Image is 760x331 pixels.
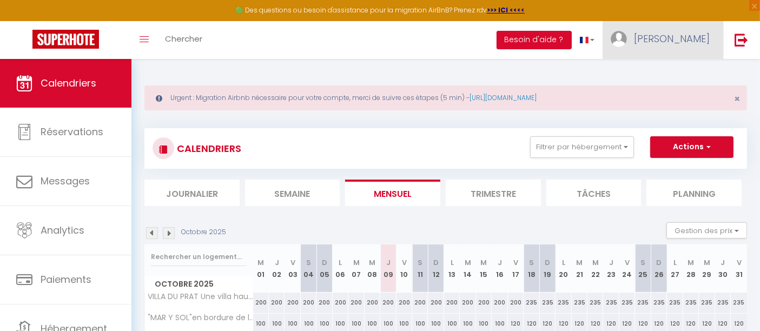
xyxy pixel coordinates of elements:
[667,244,683,293] th: 27
[301,293,316,313] div: 200
[147,293,255,301] span: VILLA DU PRAT Une villa haute en couleur !
[683,244,699,293] th: 28
[345,180,440,206] li: Mensuel
[699,244,715,293] th: 29
[275,257,279,268] abbr: J
[592,257,599,268] abbr: M
[32,30,99,49] img: Super Booking
[465,257,471,268] abbr: M
[269,293,285,313] div: 200
[492,244,507,293] th: 16
[524,293,539,313] div: 235
[285,244,300,293] th: 03
[412,244,428,293] th: 11
[619,244,635,293] th: 24
[147,314,255,322] span: "MAR Y SOL"en bordure de lac et [PERSON_NAME] landaise.
[470,93,537,102] a: [URL][DOMAIN_NAME]
[699,293,715,313] div: 235
[285,293,300,313] div: 200
[492,293,507,313] div: 200
[651,293,667,313] div: 235
[369,257,375,268] abbr: M
[451,257,454,268] abbr: L
[704,257,710,268] abbr: M
[530,136,634,158] button: Filtrer par hébergement
[650,136,733,158] button: Actions
[611,31,627,47] img: ...
[683,293,699,313] div: 235
[603,293,619,313] div: 235
[257,257,264,268] abbr: M
[734,94,740,104] button: Close
[556,293,571,313] div: 235
[715,293,731,313] div: 235
[635,244,651,293] th: 25
[269,244,285,293] th: 02
[151,247,247,267] input: Rechercher un logement...
[609,257,613,268] abbr: J
[339,257,342,268] abbr: L
[587,244,603,293] th: 22
[666,222,747,239] button: Gestion des prix
[418,257,422,268] abbr: S
[444,244,460,293] th: 13
[145,276,253,292] span: Octobre 2025
[433,257,439,268] abbr: D
[657,257,662,268] abbr: D
[481,257,487,268] abbr: M
[380,244,396,293] th: 09
[301,244,316,293] th: 04
[572,244,587,293] th: 21
[174,136,241,161] h3: CALENDRIERS
[673,257,677,268] abbr: L
[688,257,694,268] abbr: M
[412,293,428,313] div: 200
[157,21,210,59] a: Chercher
[546,180,642,206] li: Tâches
[460,244,475,293] th: 14
[41,223,84,237] span: Analytics
[253,244,269,293] th: 01
[635,293,651,313] div: 235
[353,257,360,268] abbr: M
[316,293,332,313] div: 200
[306,257,311,268] abbr: S
[476,244,492,293] th: 15
[625,257,630,268] abbr: V
[572,293,587,313] div: 235
[603,244,619,293] th: 23
[508,293,524,313] div: 200
[428,244,444,293] th: 12
[508,244,524,293] th: 17
[402,257,407,268] abbr: V
[721,257,725,268] abbr: J
[444,293,460,313] div: 200
[731,293,747,313] div: 235
[365,293,380,313] div: 200
[245,180,340,206] li: Semaine
[524,244,539,293] th: 18
[562,257,565,268] abbr: L
[386,257,391,268] abbr: J
[316,244,332,293] th: 05
[497,31,572,49] button: Besoin d'aide ?
[545,257,550,268] abbr: D
[165,33,202,44] span: Chercher
[731,244,747,293] th: 31
[253,293,269,313] div: 200
[735,33,748,47] img: logout
[734,92,740,105] span: ×
[498,257,502,268] abbr: J
[348,244,364,293] th: 07
[41,76,96,90] span: Calendriers
[603,21,723,59] a: ... [PERSON_NAME]
[646,180,742,206] li: Planning
[587,293,603,313] div: 235
[529,257,534,268] abbr: S
[333,244,348,293] th: 06
[322,257,327,268] abbr: D
[576,257,583,268] abbr: M
[540,293,556,313] div: 235
[144,180,240,206] li: Journalier
[290,257,295,268] abbr: V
